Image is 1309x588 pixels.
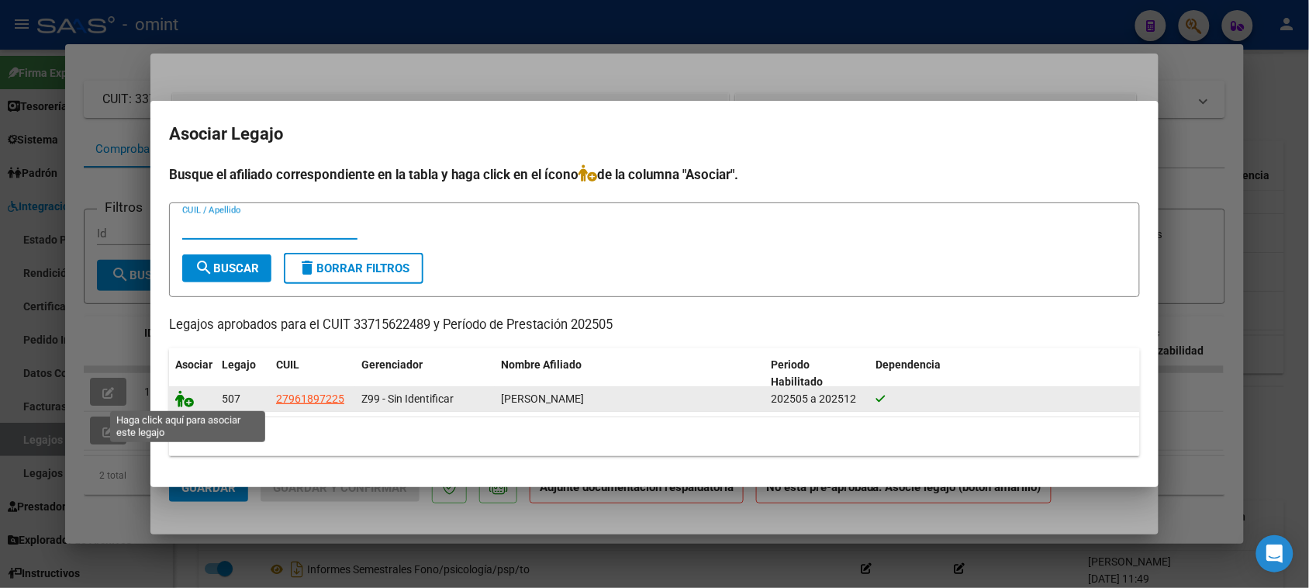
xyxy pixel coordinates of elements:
[284,253,423,284] button: Borrar Filtros
[298,261,409,275] span: Borrar Filtros
[276,393,344,405] span: 27961897225
[501,393,584,405] span: RUEDA ROMERO RUDER GAEL
[1256,535,1293,572] div: Open Intercom Messenger
[195,261,259,275] span: Buscar
[870,348,1141,399] datatable-header-cell: Dependencia
[772,390,864,408] div: 202505 a 202512
[169,417,1140,456] div: 1 registros
[501,358,582,371] span: Nombre Afiliado
[270,348,355,399] datatable-header-cell: CUIL
[222,393,240,405] span: 507
[169,348,216,399] datatable-header-cell: Asociar
[298,258,316,277] mat-icon: delete
[175,358,212,371] span: Asociar
[222,358,256,371] span: Legajo
[495,348,765,399] datatable-header-cell: Nombre Afiliado
[772,358,824,389] span: Periodo Habilitado
[355,348,495,399] datatable-header-cell: Gerenciador
[876,358,941,371] span: Dependencia
[765,348,870,399] datatable-header-cell: Periodo Habilitado
[361,393,454,405] span: Z99 - Sin Identificar
[276,358,299,371] span: CUIL
[216,348,270,399] datatable-header-cell: Legajo
[169,316,1140,335] p: Legajos aprobados para el CUIT 33715622489 y Período de Prestación 202505
[169,164,1140,185] h4: Busque el afiliado correspondiente en la tabla y haga click en el ícono de la columna "Asociar".
[195,258,213,277] mat-icon: search
[169,119,1140,149] h2: Asociar Legajo
[361,358,423,371] span: Gerenciador
[182,254,271,282] button: Buscar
